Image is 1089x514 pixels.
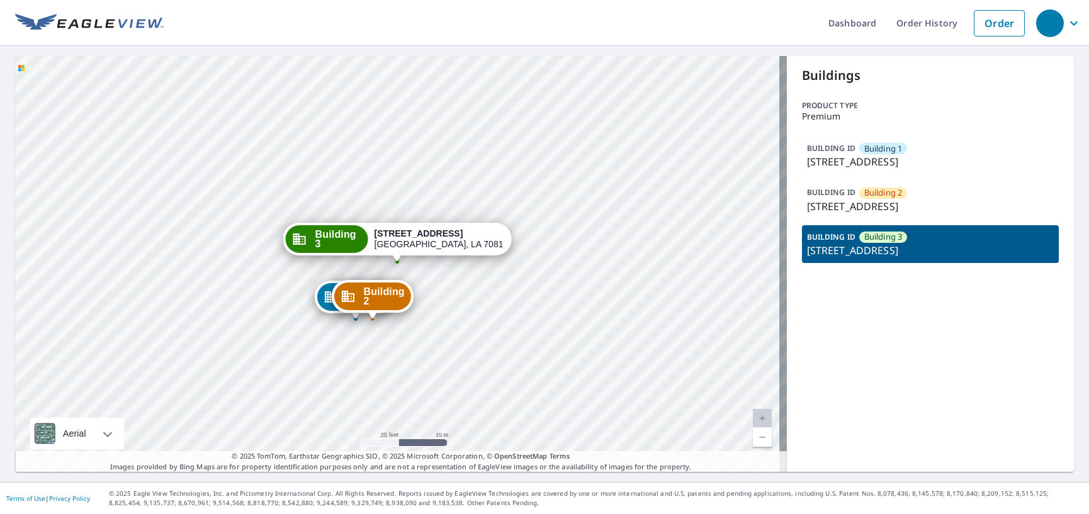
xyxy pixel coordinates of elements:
span: Building 2 [364,287,405,306]
p: BUILDING ID [807,143,855,154]
p: [STREET_ADDRESS] [807,154,1054,169]
p: Product type [802,100,1059,111]
strong: [STREET_ADDRESS] [375,228,463,238]
span: Building 2 [864,187,903,199]
p: © 2025 Eagle View Technologies, Inc. and Pictometry International Corp. All Rights Reserved. Repo... [109,489,1083,508]
p: Images provided by Bing Maps are for property identification purposes only and are not a represen... [15,451,787,472]
p: | [6,494,90,502]
img: EV Logo [15,14,164,33]
div: Aerial [59,418,90,449]
p: BUILDING ID [807,232,855,242]
a: OpenStreetMap [494,451,547,461]
a: Order [974,10,1025,36]
div: Dropped pin, building Building 2, Commercial property, 6645 Rio Drive Baton Rouge, LA 70812 [332,280,414,319]
span: © 2025 TomTom, Earthstar Geographics SIO, © 2025 Microsoft Corporation, © [232,451,570,462]
p: BUILDING ID [807,187,855,198]
span: Building 1 [864,143,903,155]
div: Dropped pin, building Building 1, Commercial property, 6645 Rio Drive Baton Rouge, LA 70812 [315,281,397,320]
span: Building 3 [864,231,903,243]
a: Terms [550,451,570,461]
p: [STREET_ADDRESS] [807,243,1054,258]
div: [GEOGRAPHIC_DATA], LA 70812 [375,228,503,250]
p: Premium [802,111,1059,121]
div: Dropped pin, building Building 3, Commercial property, 6645 Rio Drive Baton Rouge, LA 70812 [283,223,512,262]
a: Privacy Policy [49,494,90,503]
span: Building 3 [315,230,362,249]
div: Aerial [30,418,124,449]
a: Current Level 20, Zoom In Disabled [753,409,772,428]
p: Buildings [802,66,1059,85]
a: Terms of Use [6,494,45,503]
a: Current Level 20, Zoom Out [753,428,772,447]
p: [STREET_ADDRESS] [807,199,1054,214]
